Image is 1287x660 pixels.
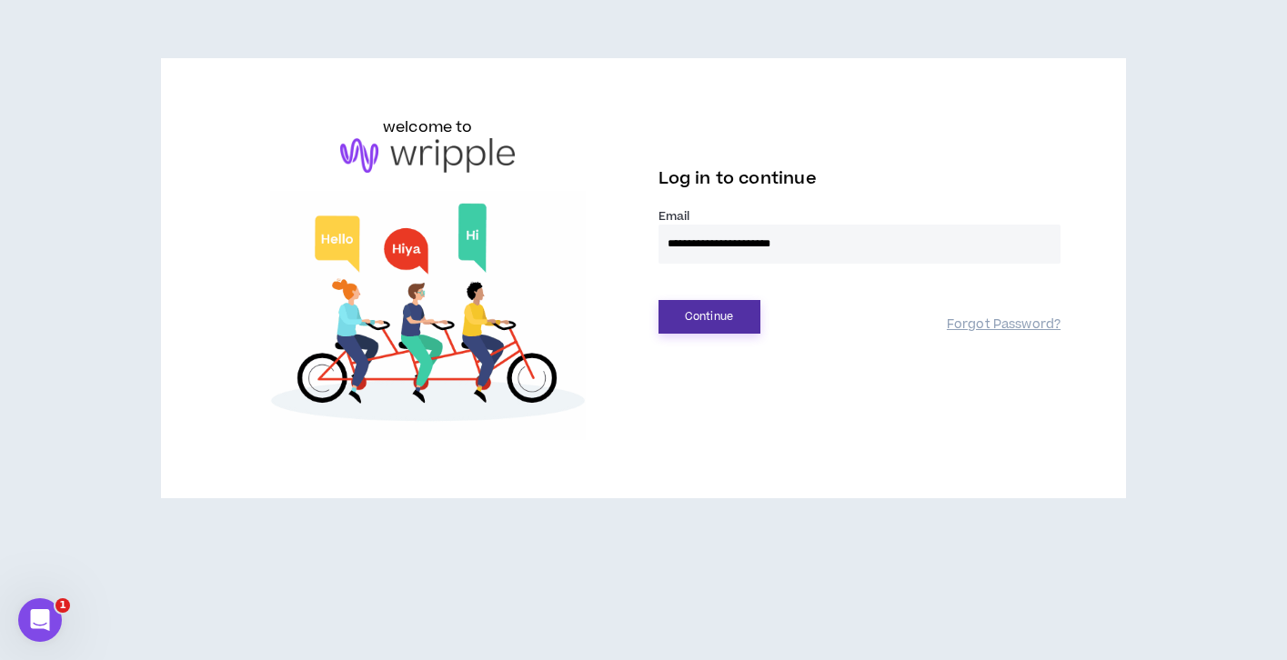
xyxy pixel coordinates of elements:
[340,138,515,173] img: logo-brand.png
[947,316,1061,334] a: Forgot Password?
[659,167,817,190] span: Log in to continue
[659,208,1061,225] label: Email
[55,598,70,613] span: 1
[226,191,629,440] img: Welcome to Wripple
[18,598,62,642] iframe: Intercom live chat
[659,300,760,334] button: Continue
[383,116,473,138] h6: welcome to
